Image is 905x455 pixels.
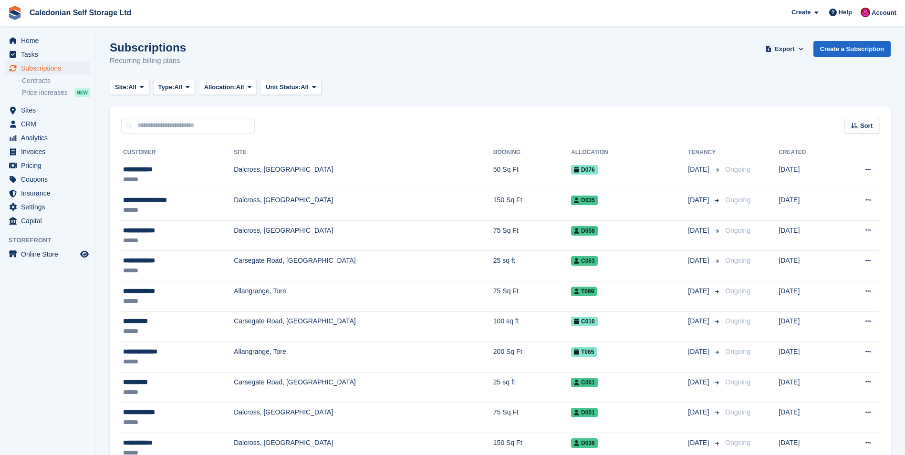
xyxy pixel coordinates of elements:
span: Account [872,8,896,18]
a: Create a Subscription [813,41,891,57]
a: menu [5,173,90,186]
span: Sites [21,103,78,117]
span: Ongoing [725,348,750,355]
span: Ongoing [725,257,750,264]
span: Subscriptions [21,62,78,75]
span: All [236,83,244,92]
td: Dalcross, [GEOGRAPHIC_DATA] [234,403,493,433]
span: Ongoing [725,287,750,295]
td: [DATE] [779,311,837,342]
span: D035 [571,196,598,205]
span: Price increases [22,88,68,97]
span: Pricing [21,159,78,172]
td: Carsegate Road, [GEOGRAPHIC_DATA] [234,372,493,403]
a: menu [5,103,90,117]
button: Unit Status: All [260,80,321,95]
button: Export [764,41,806,57]
td: Carsegate Road, [GEOGRAPHIC_DATA] [234,251,493,281]
th: Created [779,145,837,160]
span: All [128,83,136,92]
span: Unit Status: [266,83,301,92]
td: 50 Sq Ft [493,160,571,190]
td: [DATE] [779,160,837,190]
a: menu [5,200,90,214]
span: Ongoing [725,196,750,204]
img: stora-icon-8386f47178a22dfd0bd8f6a31ec36ba5ce8667c1dd55bd0f319d3a0aa187defe.svg [8,6,22,20]
span: Insurance [21,186,78,200]
td: 25 sq ft [493,372,571,403]
span: Invoices [21,145,78,158]
span: [DATE] [688,195,711,205]
button: Type: All [153,80,195,95]
span: Ongoing [725,165,750,173]
span: [DATE] [688,377,711,387]
span: [DATE] [688,286,711,296]
a: menu [5,248,90,261]
h1: Subscriptions [110,41,186,54]
img: Donald Mathieson [861,8,870,17]
a: menu [5,34,90,47]
td: [DATE] [779,342,837,372]
span: Coupons [21,173,78,186]
button: Site: All [110,80,149,95]
span: Help [839,8,852,17]
span: Storefront [9,236,95,245]
span: Home [21,34,78,47]
span: Tasks [21,48,78,61]
a: Preview store [79,248,90,260]
td: Carsegate Road, [GEOGRAPHIC_DATA] [234,311,493,342]
span: D036 [571,438,598,448]
a: menu [5,159,90,172]
a: Contracts [22,76,90,85]
span: Ongoing [725,408,750,416]
span: [DATE] [688,407,711,417]
td: Dalcross, [GEOGRAPHIC_DATA] [234,190,493,221]
span: Capital [21,214,78,227]
a: Price increases NEW [22,87,90,98]
th: Booking [493,145,571,160]
span: C063 [571,256,598,266]
span: [DATE] [688,347,711,357]
th: Site [234,145,493,160]
a: Caledonian Self Storage Ltd [26,5,135,21]
span: [DATE] [688,316,711,326]
span: [DATE] [688,165,711,175]
span: CRM [21,117,78,131]
a: menu [5,214,90,227]
td: Dalcross, [GEOGRAPHIC_DATA] [234,160,493,190]
span: T099 [571,287,597,296]
td: 100 sq ft [493,311,571,342]
td: 75 Sq Ft [493,281,571,312]
span: D051 [571,408,598,417]
span: Ongoing [725,378,750,386]
button: Allocation: All [199,80,257,95]
span: Sort [860,121,873,131]
span: Export [775,44,794,54]
td: 150 Sq Ft [493,190,571,221]
span: D058 [571,226,598,236]
span: Allocation: [204,83,236,92]
a: menu [5,117,90,131]
td: 25 sq ft [493,251,571,281]
span: Ongoing [725,227,750,234]
span: Type: [158,83,175,92]
span: T065 [571,347,597,357]
span: Site: [115,83,128,92]
p: Recurring billing plans [110,55,186,66]
td: [DATE] [779,220,837,251]
span: Online Store [21,248,78,261]
span: All [301,83,309,92]
span: Settings [21,200,78,214]
th: Customer [121,145,234,160]
span: [DATE] [688,256,711,266]
td: Allangrange, Tore. [234,342,493,372]
span: Create [791,8,811,17]
span: Ongoing [725,439,750,446]
th: Tenancy [688,145,721,160]
td: [DATE] [779,403,837,433]
a: menu [5,186,90,200]
span: [DATE] [688,438,711,448]
span: Analytics [21,131,78,145]
span: [DATE] [688,226,711,236]
td: Allangrange, Tore. [234,281,493,312]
